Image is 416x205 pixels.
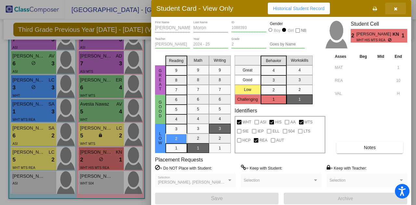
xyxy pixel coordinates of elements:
span: [PERSON_NAME] [356,31,392,38]
input: assessment [335,63,353,72]
span: HCP [242,136,251,144]
input: assessment [335,89,353,98]
span: 2 [351,32,356,40]
span: AUT [276,136,284,144]
h3: Student Cell [351,21,407,27]
th: End [389,53,407,60]
span: Archive [338,196,353,201]
span: Great [157,69,163,91]
mat-label: Gender [270,21,305,27]
input: teacher [155,42,190,47]
input: grade [231,42,266,47]
span: WHT HIS MTS REA [356,38,388,43]
span: Notes [364,145,376,150]
label: Identifiers [235,108,257,114]
span: HIS [275,118,281,126]
span: ELL [272,127,279,135]
button: Save [155,193,279,204]
span: LTS [304,127,310,135]
span: Low [157,132,163,145]
span: IEP [257,127,264,135]
button: Historical Student Record [268,3,330,14]
span: NB [301,27,306,34]
label: = Keep with Student: [241,165,282,171]
label: Placement Requests [155,157,203,163]
input: year [193,42,228,47]
span: ASI [260,118,266,126]
label: = Do NOT Place with Student: [155,165,212,171]
span: REA [259,136,267,144]
input: goes by name [270,42,305,47]
th: Asses [333,53,354,60]
h3: Student Card - View Only [156,4,233,12]
span: SIE [242,127,249,135]
span: Save [211,196,223,201]
th: Mid [372,53,389,60]
span: KN [393,31,402,38]
div: Boy [274,28,281,33]
input: assessment [335,76,353,85]
div: Girl [287,28,294,33]
input: Enter ID [231,26,266,30]
span: WHT [242,118,251,126]
span: Historical Student Record [273,6,325,11]
label: = Keep with Teacher: [327,165,367,171]
span: AA [290,118,295,126]
span: MTS [305,118,313,126]
span: 1 [402,32,407,40]
span: 504 [288,127,295,135]
button: Notes [336,142,403,153]
span: Good [157,100,163,118]
button: Archive [284,193,407,204]
th: Beg [354,53,372,60]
